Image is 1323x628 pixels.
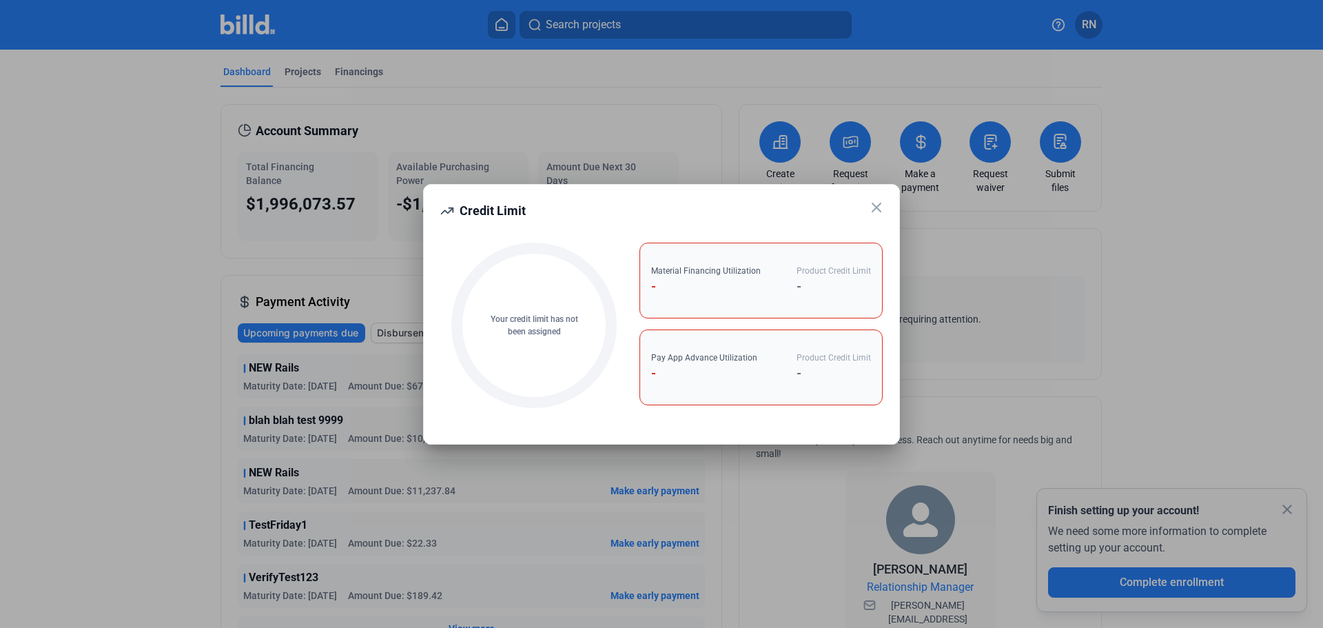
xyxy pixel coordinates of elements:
div: - [797,277,871,296]
div: Product Credit Limit [797,352,871,364]
div: - [651,277,761,296]
div: Product Credit Limit [797,265,871,277]
div: - [797,364,871,383]
div: Material Financing Utilization [651,265,761,277]
div: Your credit limit has not been assigned [482,313,586,338]
div: Pay App Advance Utilization [651,352,757,364]
span: Credit Limit [460,203,526,218]
div: - [651,364,757,383]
